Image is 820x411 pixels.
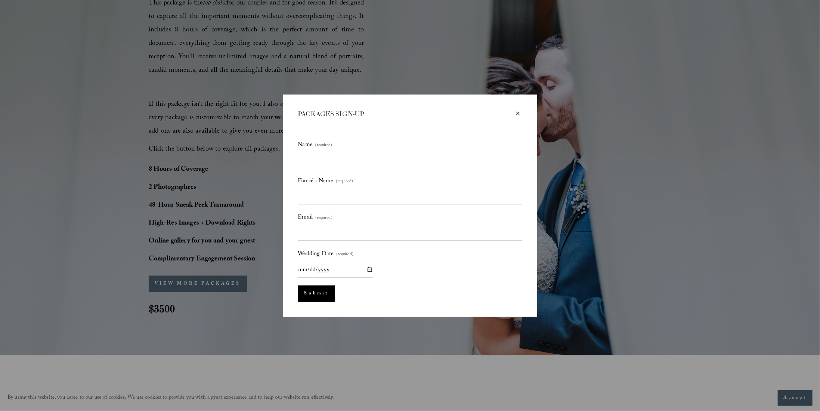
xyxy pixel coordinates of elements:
[298,139,313,151] span: Name
[336,251,353,259] span: (required)
[315,142,332,150] span: (required)
[336,178,353,186] span: (required)
[514,109,522,118] div: Close
[298,212,313,223] span: Email
[298,109,514,119] div: PACKAGES SIGN-UP
[298,248,334,260] span: Wedding Date
[298,176,334,187] span: Fiancé's Name
[298,285,335,302] button: Submit
[315,214,332,222] span: (required)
